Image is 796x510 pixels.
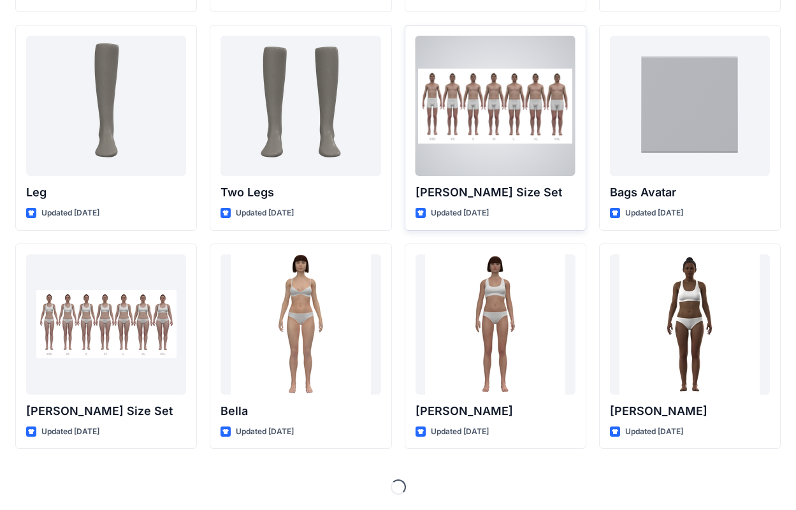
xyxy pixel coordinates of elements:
a: Oliver Size Set [416,36,575,176]
p: Two Legs [221,184,380,201]
p: Updated [DATE] [236,425,294,439]
p: Updated [DATE] [41,425,99,439]
p: Updated [DATE] [41,207,99,220]
p: Bags Avatar [610,184,770,201]
a: Gabrielle [610,254,770,395]
p: [PERSON_NAME] Size Set [26,402,186,420]
p: Updated [DATE] [431,425,489,439]
p: Updated [DATE] [236,207,294,220]
a: Emma [416,254,575,395]
p: Updated [DATE] [625,207,683,220]
p: Updated [DATE] [625,425,683,439]
p: Updated [DATE] [431,207,489,220]
p: [PERSON_NAME] [416,402,575,420]
a: Bags Avatar [610,36,770,176]
p: Bella [221,402,380,420]
a: Leg [26,36,186,176]
p: [PERSON_NAME] Size Set [416,184,575,201]
p: Leg [26,184,186,201]
a: Two Legs [221,36,380,176]
p: [PERSON_NAME] [610,402,770,420]
a: Bella [221,254,380,395]
a: Olivia Size Set [26,254,186,395]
